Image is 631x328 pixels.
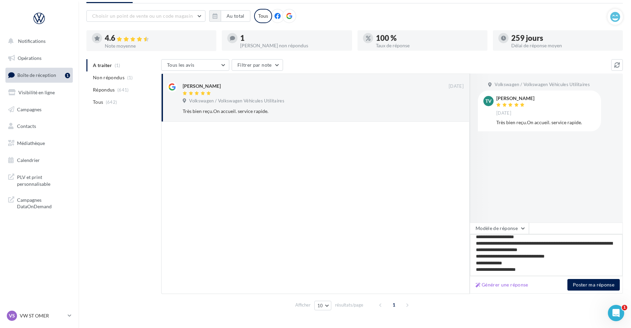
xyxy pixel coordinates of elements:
[4,136,74,150] a: Médiathèque
[183,83,221,89] div: [PERSON_NAME]
[511,34,617,42] div: 259 jours
[221,10,250,22] button: Au total
[317,303,323,308] span: 10
[183,108,419,115] div: Très bien reçu.On accueil. service rapide.
[127,75,133,80] span: (1)
[18,55,41,61] span: Opérations
[496,96,534,101] div: [PERSON_NAME]
[17,173,70,187] span: PLV et print personnalisable
[106,99,117,105] span: (642)
[4,85,74,100] a: Visibilité en ligne
[161,59,229,71] button: Tous les avis
[496,119,596,126] div: Très bien reçu.On accueil. service rapide.
[622,305,627,310] span: 1
[240,43,346,48] div: [PERSON_NAME] non répondus
[209,10,250,22] button: Au total
[92,13,193,19] span: Choisir un point de vente ou un code magasin
[4,102,74,117] a: Campagnes
[314,301,332,310] button: 10
[376,43,482,48] div: Taux de réponse
[17,123,36,129] span: Contacts
[117,87,129,93] span: (641)
[335,302,363,308] span: résultats/page
[4,193,74,213] a: Campagnes DataOnDemand
[388,299,399,310] span: 1
[495,82,590,88] span: Volkswagen / Volkswagen Véhicules Utilitaires
[65,73,70,78] div: 1
[608,305,624,321] iframe: Intercom live chat
[20,312,65,319] p: VW ST OMER
[511,43,617,48] div: Délai de réponse moyen
[93,74,124,81] span: Non répondus
[105,44,211,48] div: Note moyenne
[4,153,74,167] a: Calendrier
[4,51,74,65] a: Opérations
[9,312,15,319] span: VS
[17,195,70,210] span: Campagnes DataOnDemand
[17,157,40,163] span: Calendrier
[17,106,41,112] span: Campagnes
[4,34,71,48] button: Notifications
[567,279,620,291] button: Poster ma réponse
[5,309,73,322] a: VS VW ST OMER
[232,59,283,71] button: Filtrer par note
[17,72,56,78] span: Boîte de réception
[4,170,74,190] a: PLV et print personnalisable
[105,34,211,42] div: 4.6
[254,9,272,23] div: Tous
[93,99,103,105] span: Tous
[18,89,55,95] span: Visibilité en ligne
[189,98,284,104] span: Volkswagen / Volkswagen Véhicules Utilitaires
[449,83,464,89] span: [DATE]
[295,302,311,308] span: Afficher
[485,98,492,104] span: TV
[470,223,529,234] button: Modèle de réponse
[473,281,531,289] button: Générer une réponse
[86,10,205,22] button: Choisir un point de vente ou un code magasin
[4,68,74,82] a: Boîte de réception1
[18,38,46,44] span: Notifications
[240,34,346,42] div: 1
[376,34,482,42] div: 100 %
[93,86,115,93] span: Répondus
[167,62,195,68] span: Tous les avis
[496,110,511,116] span: [DATE]
[17,140,45,146] span: Médiathèque
[4,119,74,133] a: Contacts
